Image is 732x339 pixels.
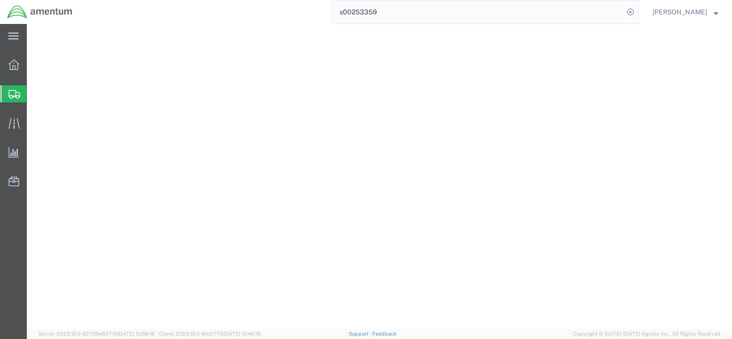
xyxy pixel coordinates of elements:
span: Isabel Hermosillo [652,7,707,17]
span: [DATE] 10:56:16 [117,331,155,337]
span: Client: 2025.16.0-8fc0770 [159,331,261,337]
span: Copyright © [DATE]-[DATE] Agistix Inc., All Rights Reserved [573,330,721,338]
button: [PERSON_NAME] [652,6,719,18]
span: Server: 2025.16.0-82789e55714 [38,331,155,337]
iframe: FS Legacy Container [27,24,732,329]
input: Search for shipment number, reference number [332,0,624,23]
img: logo [7,5,73,19]
a: Support [349,331,373,337]
span: [DATE] 10:40:19 [223,331,261,337]
a: Feedback [372,331,397,337]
